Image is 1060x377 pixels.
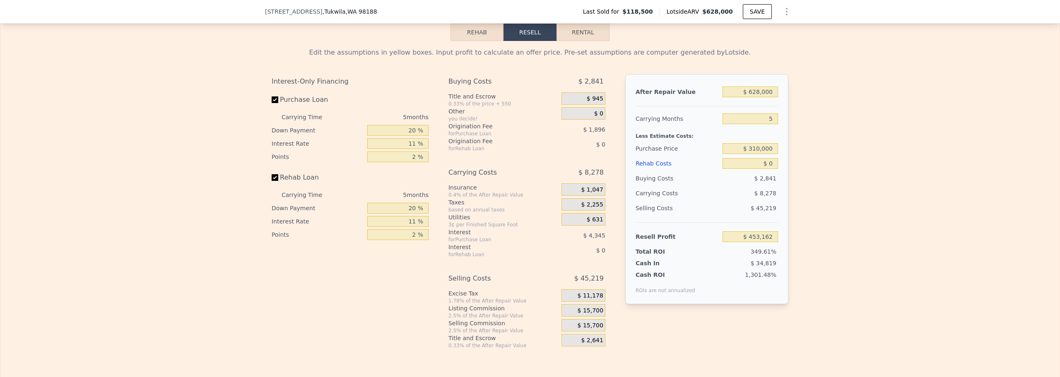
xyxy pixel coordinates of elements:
div: Interest [448,228,541,236]
span: $ 2,841 [578,74,604,89]
div: Other [448,107,558,115]
span: $ 15,700 [578,307,603,315]
div: Selling Costs [448,271,541,286]
button: Resell [503,24,556,41]
span: $118,500 [622,7,653,16]
div: Down Payment [272,124,364,137]
span: $ 8,278 [754,190,776,197]
span: $ 2,255 [581,201,603,209]
div: After Repair Value [636,84,719,99]
div: Origination Fee [448,137,541,145]
span: $ 1,047 [581,186,603,194]
div: Edit the assumptions in yellow boxes. Input profit to calculate an offer price. Pre-set assumptio... [272,48,788,58]
span: $ 45,219 [751,205,776,211]
span: $ 0 [596,141,605,148]
div: Carrying Costs [636,186,687,201]
div: Interest Rate [272,215,364,228]
div: 2.5% of the After Repair Value [448,327,558,334]
div: Buying Costs [448,74,541,89]
input: Purchase Loan [272,96,278,103]
span: $ 0 [594,110,603,118]
div: 3¢ per Finished Square Foot [448,221,558,228]
div: Title and Escrow [448,334,558,342]
span: $ 0 [596,247,605,254]
span: $ 34,819 [751,260,776,267]
div: 0.33% of the price + 550 [448,101,558,107]
div: Taxes [448,198,558,207]
div: Purchase Price [636,141,719,156]
div: 1.78% of the After Repair Value [448,298,558,304]
span: , Tukwila [323,7,377,16]
span: 349.61% [751,248,776,255]
div: Excise Tax [448,289,558,298]
div: Carrying Months [636,111,719,126]
div: Carrying Time [282,188,335,202]
div: Origination Fee [448,122,541,130]
label: Purchase Loan [272,92,364,107]
div: 5 months [339,110,429,124]
span: $ 45,219 [574,271,604,286]
button: Rental [556,24,609,41]
span: 1,301.48% [745,271,776,278]
div: 5 months [339,188,429,202]
div: Title and Escrow [448,92,558,101]
span: $ 8,278 [578,165,604,180]
div: Insurance [448,183,558,192]
div: you decide! [448,115,558,122]
div: for Purchase Loan [448,130,541,137]
span: $628,000 [702,8,733,15]
div: for Purchase Loan [448,236,541,243]
button: SAVE [743,4,772,19]
span: [STREET_ADDRESS] [265,7,323,16]
div: Interest-Only Financing [272,74,429,89]
div: 0.33% of the After Repair Value [448,342,558,349]
div: Interest Rate [272,137,364,150]
div: 0.4% of the After Repair Value [448,192,558,198]
span: $ 15,700 [578,322,603,329]
button: Rehab [450,24,503,41]
div: Points [272,150,364,163]
label: Rehab Loan [272,170,364,185]
div: Selling Costs [636,201,719,216]
span: Last Sold for [583,7,623,16]
span: , WA 98188 [346,8,377,15]
div: Carrying Time [282,110,335,124]
input: Rehab Loan [272,174,278,181]
span: $ 1,896 [583,126,605,133]
span: $ 11,178 [578,292,603,300]
span: $ 4,345 [583,232,605,239]
div: for Rehab Loan [448,145,541,152]
div: Carrying Costs [448,165,541,180]
div: Listing Commission [448,304,558,312]
div: based on annual taxes [448,207,558,213]
span: $ 631 [587,216,603,223]
div: 2.5% of the After Repair Value [448,312,558,319]
div: Rehab Costs [636,156,719,171]
div: Cash ROI [636,271,695,279]
button: Show Options [778,3,795,20]
div: Interest [448,243,541,251]
div: Utilities [448,213,558,221]
div: Down Payment [272,202,364,215]
div: Points [272,228,364,241]
div: Less Estimate Costs: [636,126,778,141]
div: for Rehab Loan [448,251,541,258]
span: $ 2,841 [754,175,776,182]
span: $ 945 [587,95,603,103]
div: Total ROI [636,247,687,256]
div: Selling Commission [448,319,558,327]
div: Cash In [636,259,687,267]
div: Buying Costs [636,171,719,186]
span: $ 2,641 [581,337,603,344]
div: Resell Profit [636,229,719,244]
div: ROIs are not annualized [636,279,695,294]
span: Lotside ARV [667,7,702,16]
